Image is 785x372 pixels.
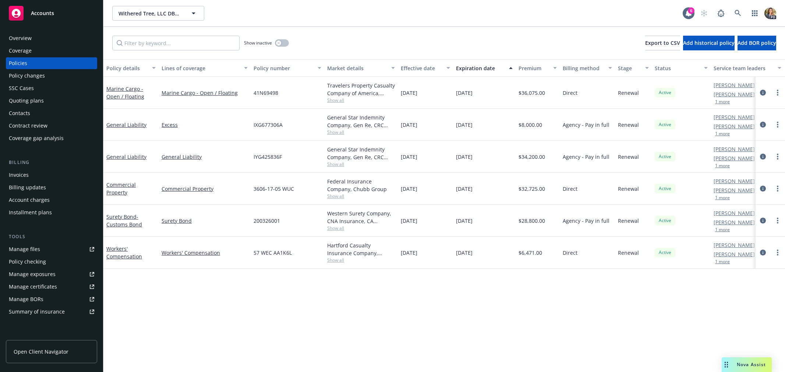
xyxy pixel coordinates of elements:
[618,185,639,193] span: Renewal
[456,249,473,257] span: [DATE]
[6,233,97,240] div: Tools
[714,90,755,98] a: [PERSON_NAME]
[103,59,159,77] button: Policy details
[9,57,27,69] div: Policies
[618,249,639,257] span: Renewal
[327,64,387,72] div: Market details
[9,182,46,193] div: Billing updates
[714,177,755,185] a: [PERSON_NAME]
[658,249,672,256] span: Active
[715,260,730,264] button: 1 more
[6,268,97,280] span: Manage exposures
[645,36,680,50] button: Export to CSV
[106,153,146,160] a: General Liability
[327,210,395,225] div: Western Surety Company, CNA Insurance, CA [PERSON_NAME] & Company Inc
[6,159,97,166] div: Billing
[401,153,417,161] span: [DATE]
[106,85,144,100] a: Marine Cargo - Open / Floating
[714,113,755,121] a: [PERSON_NAME]
[683,39,735,46] span: Add historical policy
[9,32,32,44] div: Overview
[714,145,755,153] a: [PERSON_NAME]
[519,249,542,257] span: $6,471.00
[401,89,417,97] span: [DATE]
[655,64,700,72] div: Status
[9,293,43,305] div: Manage BORs
[563,217,609,225] span: Agency - Pay in full
[658,89,672,96] span: Active
[697,6,711,21] a: Start snowing
[327,257,395,263] span: Show all
[456,153,473,161] span: [DATE]
[715,196,730,200] button: 1 more
[6,243,97,255] a: Manage files
[563,89,577,97] span: Direct
[711,59,784,77] button: Service team leaders
[456,217,473,225] span: [DATE]
[618,121,639,129] span: Renewal
[652,59,711,77] button: Status
[6,182,97,193] a: Billing updates
[645,39,680,46] span: Export to CSV
[759,88,767,97] a: circleInformation
[162,89,248,97] a: Marine Cargo - Open / Floating
[327,225,395,231] span: Show all
[6,45,97,57] a: Coverage
[398,59,453,77] button: Effective date
[658,153,672,160] span: Active
[714,81,755,89] a: [PERSON_NAME]
[254,153,282,161] span: IYG425836F
[9,268,56,280] div: Manage exposures
[401,185,417,193] span: [DATE]
[714,209,755,217] a: [PERSON_NAME]
[658,217,672,224] span: Active
[254,185,294,193] span: 3606-17-05 WUC
[9,95,44,107] div: Quoting plans
[14,348,68,355] span: Open Client Navigator
[519,153,545,161] span: $34,200.00
[327,178,395,193] div: Federal Insurance Company, Chubb Group
[519,217,545,225] span: $28,800.00
[254,64,313,72] div: Policy number
[773,120,782,129] a: more
[9,45,32,57] div: Coverage
[759,184,767,193] a: circleInformation
[162,64,240,72] div: Lines of coverage
[618,217,639,225] span: Renewal
[714,154,755,162] a: [PERSON_NAME]
[106,64,148,72] div: Policy details
[6,281,97,293] a: Manage certificates
[6,95,97,107] a: Quoting plans
[401,121,417,129] span: [DATE]
[6,293,97,305] a: Manage BORs
[714,122,755,130] a: [PERSON_NAME]
[759,216,767,225] a: circleInformation
[9,169,29,181] div: Invoices
[516,59,560,77] button: Premium
[6,306,97,318] a: Summary of insurance
[9,256,46,268] div: Policy checking
[9,281,57,293] div: Manage certificates
[519,185,545,193] span: $32,725.00
[722,357,772,372] button: Nova Assist
[563,185,577,193] span: Direct
[327,129,395,135] span: Show all
[6,82,97,94] a: SSC Cases
[6,256,97,268] a: Policy checking
[759,152,767,161] a: circleInformation
[714,218,755,226] a: [PERSON_NAME]
[162,121,248,129] a: Excess
[563,64,604,72] div: Billing method
[618,89,639,97] span: Renewal
[254,249,292,257] span: 57 WEC AA1K6L
[715,228,730,232] button: 1 more
[773,88,782,97] a: more
[773,152,782,161] a: more
[563,121,609,129] span: Agency - Pay in full
[519,89,545,97] span: $36,075.00
[106,181,136,196] a: Commercial Property
[251,59,324,77] button: Policy number
[9,107,30,119] div: Contacts
[327,193,395,199] span: Show all
[162,249,248,257] a: Workers' Compensation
